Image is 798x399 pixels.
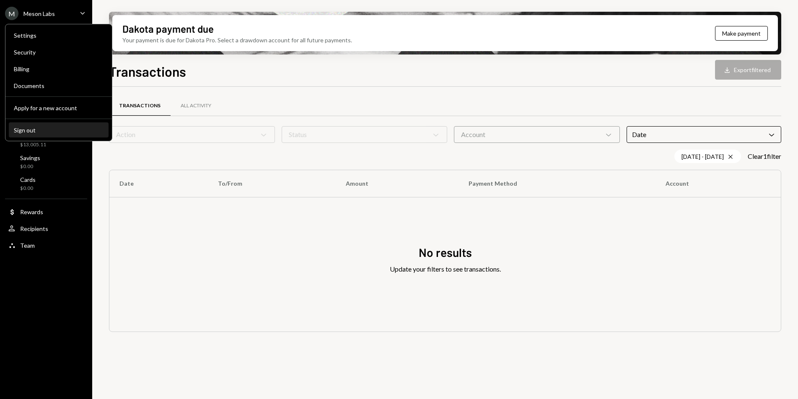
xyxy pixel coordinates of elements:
div: Your payment is due for Dakota Pro. Select a drawdown account for all future payments. [122,36,352,44]
div: $0.00 [20,163,40,170]
div: Team [20,242,35,249]
div: Security [14,49,104,56]
a: All Activity [171,95,221,117]
a: Security [9,44,109,60]
a: Team [5,238,87,253]
div: Documents [14,82,104,89]
th: Account [655,170,781,197]
th: Date [109,170,208,197]
div: Savings [20,154,40,161]
div: Dakota payment due [122,22,214,36]
div: Date [627,126,781,143]
div: Recipients [20,225,48,232]
button: Clear1filter [748,152,781,161]
a: Billing [9,61,109,76]
div: Rewards [20,208,43,215]
th: Amount [336,170,459,197]
div: Transactions [119,102,161,109]
div: Cards [20,176,36,183]
div: Update your filters to see transactions. [390,264,501,274]
div: Apply for a new account [14,104,104,111]
h1: Transactions [109,63,186,80]
th: Payment Method [459,170,656,197]
div: Account [454,126,620,143]
a: Savings$0.00 [5,152,87,172]
div: [DATE] - [DATE] [674,150,741,163]
div: $13,005.11 [20,141,46,148]
div: Sign out [14,127,104,134]
a: Rewards [5,204,87,219]
button: Make payment [715,26,768,41]
button: Sign out [9,123,109,138]
div: M [5,7,18,20]
button: Apply for a new account [9,101,109,116]
div: $0.00 [20,185,36,192]
div: Meson Labs [23,10,55,17]
div: Billing [14,65,104,73]
div: Settings [14,32,104,39]
th: To/From [208,170,335,197]
a: Settings [9,28,109,43]
a: Documents [9,78,109,93]
div: All Activity [181,102,211,109]
a: Cards$0.00 [5,174,87,194]
a: Transactions [109,95,171,117]
a: Recipients [5,221,87,236]
div: No results [419,244,472,261]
